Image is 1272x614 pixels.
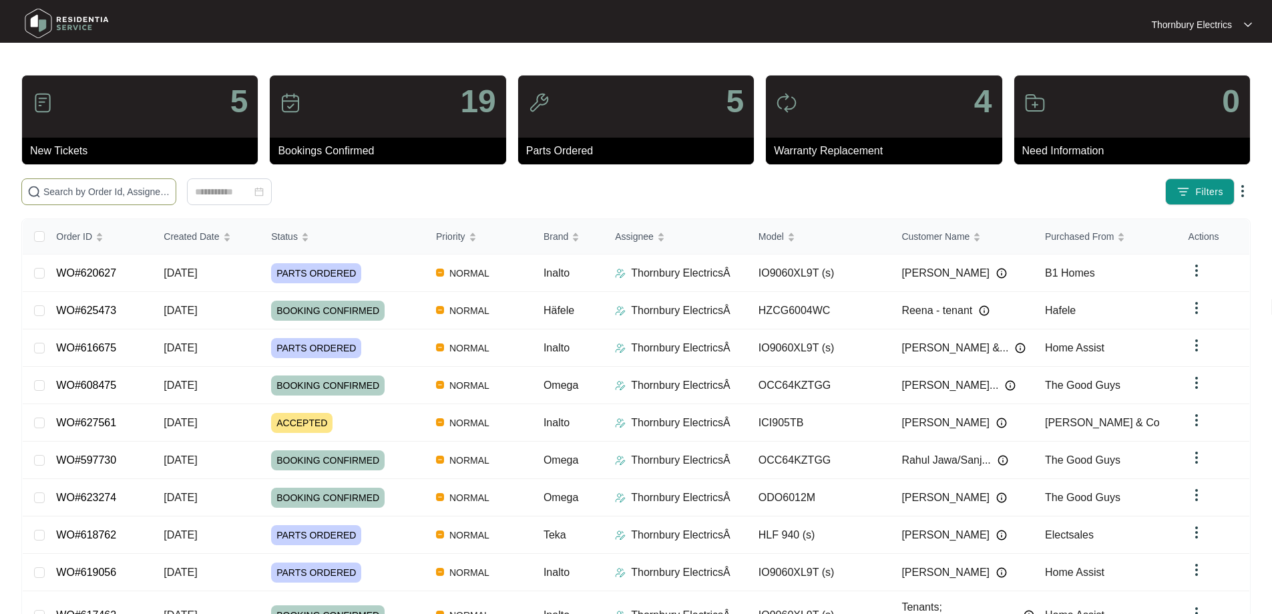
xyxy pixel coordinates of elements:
[164,379,197,391] span: [DATE]
[544,417,570,428] span: Inalto
[153,219,260,255] th: Created Date
[45,219,153,255] th: Order ID
[1045,529,1094,541] span: Electsales
[56,454,116,466] a: WO#597730
[776,92,797,114] img: icon
[164,342,197,353] span: [DATE]
[1045,567,1104,578] span: Home Assist
[544,342,570,353] span: Inalto
[1015,343,1026,353] img: Info icon
[436,493,444,501] img: Vercel Logo
[1189,450,1205,466] img: dropdown arrow
[271,301,385,321] span: BOOKING CONFIRMED
[1189,300,1205,316] img: dropdown arrow
[1189,263,1205,279] img: dropdown arrow
[1022,143,1250,159] p: Need Information
[615,455,626,466] img: Assigner Icon
[631,265,730,281] p: Thornbury ElectricsÂ
[544,492,578,503] span: Omega
[444,377,495,394] span: NORMAL
[748,479,891,516] td: ODO6012M
[544,567,570,578] span: Inalto
[56,492,116,503] a: WO#623274
[996,567,1007,578] img: Info icon
[544,454,578,466] span: Omega
[164,492,197,503] span: [DATE]
[444,490,495,506] span: NORMAL
[436,381,444,389] img: Vercel Logo
[974,86,992,118] p: 4
[631,490,730,506] p: Thornbury ElectricsÂ
[901,452,990,468] span: Rahul Jawa/Sanj...
[164,417,197,428] span: [DATE]
[996,418,1007,428] img: Info icon
[1178,219,1249,255] th: Actions
[444,340,495,356] span: NORMAL
[901,303,972,319] span: Reena - tenant
[604,219,748,255] th: Assignee
[891,219,1034,255] th: Customer Name
[901,490,990,506] span: [PERSON_NAME]
[631,340,730,356] p: Thornbury ElectricsÂ
[444,452,495,468] span: NORMAL
[56,567,116,578] a: WO#619056
[748,329,891,367] td: IO9060XL9T (s)
[748,219,891,255] th: Model
[1151,18,1232,31] p: Thornbury Electrics
[631,377,730,394] p: Thornbury ElectricsÂ
[631,415,730,431] p: Thornbury ElectricsÂ
[544,379,578,391] span: Omega
[901,527,990,543] span: [PERSON_NAME]
[271,375,385,396] span: BOOKING CONFIRMED
[1189,337,1205,353] img: dropdown arrow
[631,527,730,543] p: Thornbury ElectricsÂ
[444,415,495,431] span: NORMAL
[998,455,1008,466] img: Info icon
[615,530,626,541] img: Assigner Icon
[615,268,626,279] img: Assigner Icon
[1045,454,1120,466] span: The Good Guys
[271,338,361,358] span: PARTS ORDERED
[1005,380,1016,391] img: Info icon
[748,516,891,554] td: HLF 940 (s)
[278,143,505,159] p: Bookings Confirmed
[1189,487,1205,503] img: dropdown arrow
[32,92,53,114] img: icon
[1189,412,1205,428] img: dropdown arrow
[1189,375,1205,391] img: dropdown arrow
[615,229,654,244] span: Assignee
[996,492,1007,503] img: Info icon
[164,229,219,244] span: Created Date
[271,488,385,508] span: BOOKING CONFIRMED
[544,305,574,316] span: Häfele
[56,229,92,244] span: Order ID
[1189,524,1205,541] img: dropdown arrow
[164,529,197,541] span: [DATE]
[271,229,298,244] span: Status
[436,343,444,351] img: Vercel Logo
[748,554,891,591] td: IO9060XL9T (s)
[544,229,568,244] span: Brand
[280,92,301,114] img: icon
[615,567,626,578] img: Assigner Icon
[748,404,891,442] td: ICI905TB
[615,380,626,391] img: Assigner Icon
[544,267,570,279] span: Inalto
[1177,185,1190,198] img: filter icon
[1045,267,1095,279] span: B1 Homes
[436,568,444,576] img: Vercel Logo
[1189,562,1205,578] img: dropdown arrow
[1045,342,1104,353] span: Home Assist
[436,229,465,244] span: Priority
[615,305,626,316] img: Assigner Icon
[444,565,495,581] span: NORMAL
[436,456,444,464] img: Vercel Logo
[996,268,1007,279] img: Info icon
[1165,178,1235,205] button: filter iconFilters
[436,530,444,539] img: Vercel Logo
[1045,492,1120,503] span: The Good Guys
[164,567,197,578] span: [DATE]
[615,492,626,503] img: Assigner Icon
[615,418,626,428] img: Assigner Icon
[444,303,495,319] span: NORMAL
